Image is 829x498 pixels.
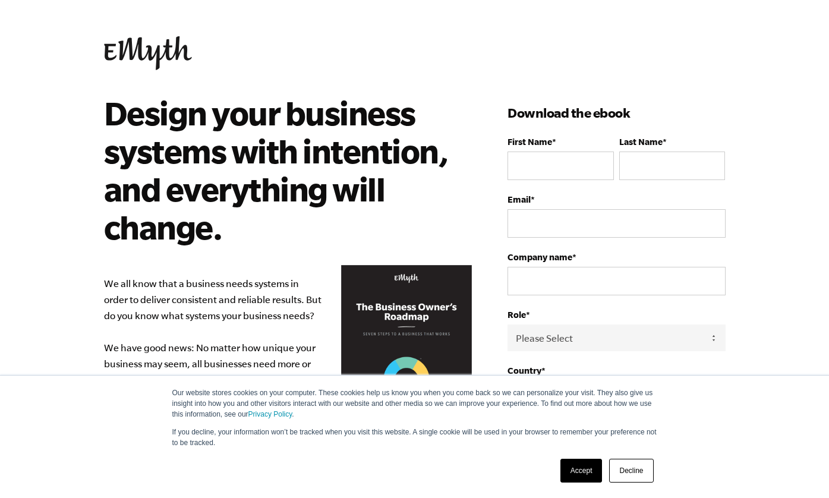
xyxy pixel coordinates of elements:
[508,194,531,204] span: Email
[508,103,725,122] h3: Download the ebook
[104,36,192,70] img: EMyth
[508,137,552,147] span: First Name
[172,427,657,448] p: If you decline, your information won’t be tracked when you visit this website. A single cookie wi...
[508,365,541,376] span: Country
[619,137,663,147] span: Last Name
[104,94,455,246] h2: Design your business systems with intention, and everything will change.
[508,310,526,320] span: Role
[341,265,472,434] img: Business Owners Roadmap Cover
[508,252,572,262] span: Company name
[172,387,657,420] p: Our website stores cookies on your computer. These cookies help us know you when you come back so...
[609,459,653,483] a: Decline
[248,410,292,418] a: Privacy Policy
[104,276,472,486] p: We all know that a business needs systems in order to deliver consistent and reliable results. Bu...
[560,459,603,483] a: Accept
